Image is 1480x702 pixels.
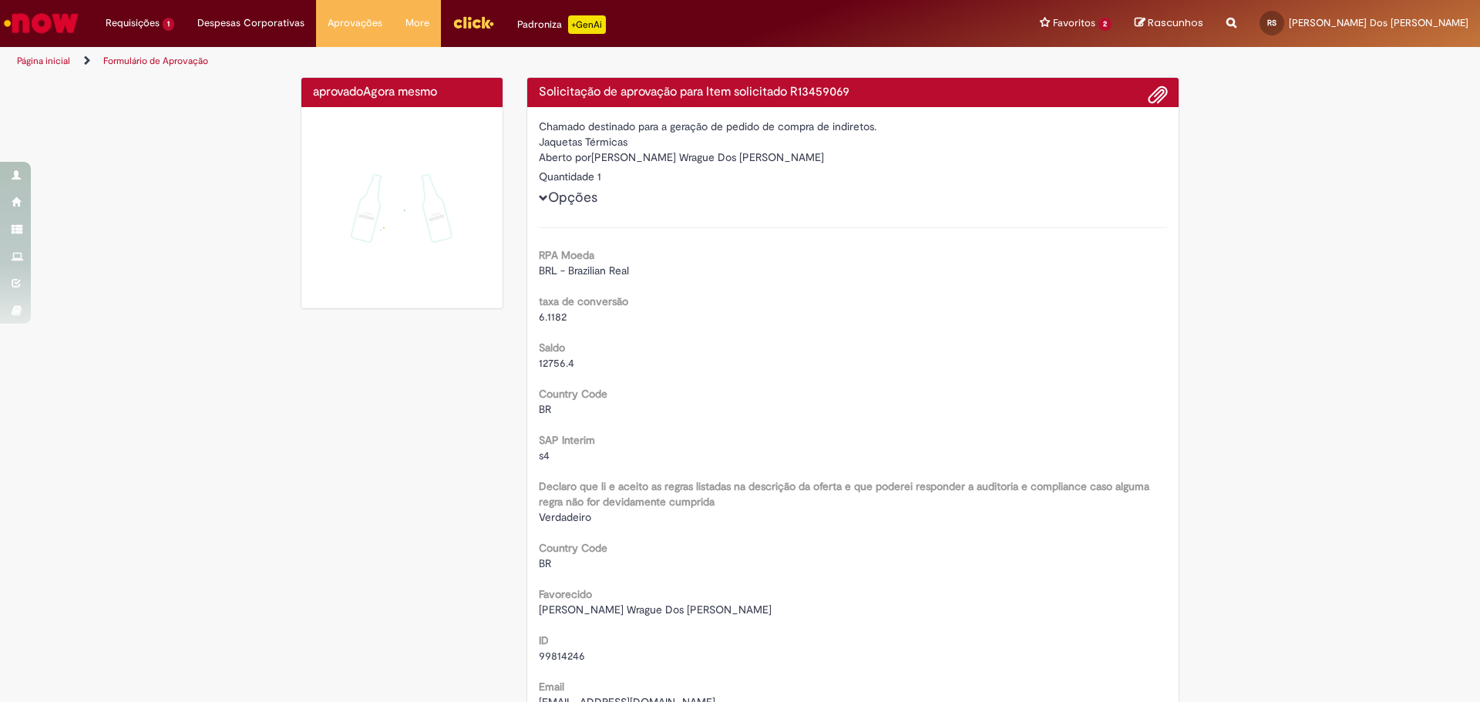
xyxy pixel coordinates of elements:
[1289,16,1468,29] span: [PERSON_NAME] Dos [PERSON_NAME]
[568,15,606,34] p: +GenAi
[103,55,208,67] a: Formulário de Aprovação
[539,541,607,555] b: Country Code
[517,15,606,34] div: Padroniza
[539,448,550,462] span: s4
[539,633,549,647] b: ID
[1053,15,1095,31] span: Favoritos
[328,15,382,31] span: Aprovações
[539,479,1149,509] b: Declaro que li e aceito as regras listadas na descrição da oferta e que poderei responder a audit...
[539,433,595,447] b: SAP Interim
[539,341,565,354] b: Saldo
[106,15,160,31] span: Requisições
[539,587,592,601] b: Favorecido
[163,18,174,31] span: 1
[539,310,567,324] span: 6.1182
[539,356,574,370] span: 12756.4
[539,248,594,262] b: RPA Moeda
[539,149,1168,169] div: [PERSON_NAME] Wrague Dos [PERSON_NAME]
[539,86,1168,99] h4: Solicitação de aprovação para Item solicitado R13459069
[539,134,1168,149] div: Jaquetas Térmicas
[363,84,437,99] span: Agora mesmo
[539,387,607,401] b: Country Code
[1098,18,1112,31] span: 2
[539,294,628,308] b: taxa de conversão
[539,510,591,524] span: Verdadeiro
[539,119,1168,134] div: Chamado destinado para a geração de pedido de compra de indiretos.
[1148,15,1203,30] span: Rascunhos
[1267,18,1276,28] span: RS
[363,84,437,99] time: 28/08/2025 17:04:00
[539,649,585,663] span: 99814246
[539,680,564,694] b: Email
[17,55,70,67] a: Página inicial
[405,15,429,31] span: More
[539,149,591,165] label: Aberto por
[1135,16,1203,31] a: Rascunhos
[12,47,975,76] ul: Trilhas de página
[2,8,81,39] img: ServiceNow
[313,119,491,297] img: sucesso_1.gif
[313,86,491,99] h4: aprovado
[539,556,551,570] span: BR
[452,11,494,34] img: click_logo_yellow_360x200.png
[539,169,1168,184] div: Quantidade 1
[197,15,304,31] span: Despesas Corporativas
[539,603,772,616] span: [PERSON_NAME] Wrague Dos [PERSON_NAME]
[539,402,551,416] span: BR
[539,264,629,277] span: BRL - Brazilian Real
